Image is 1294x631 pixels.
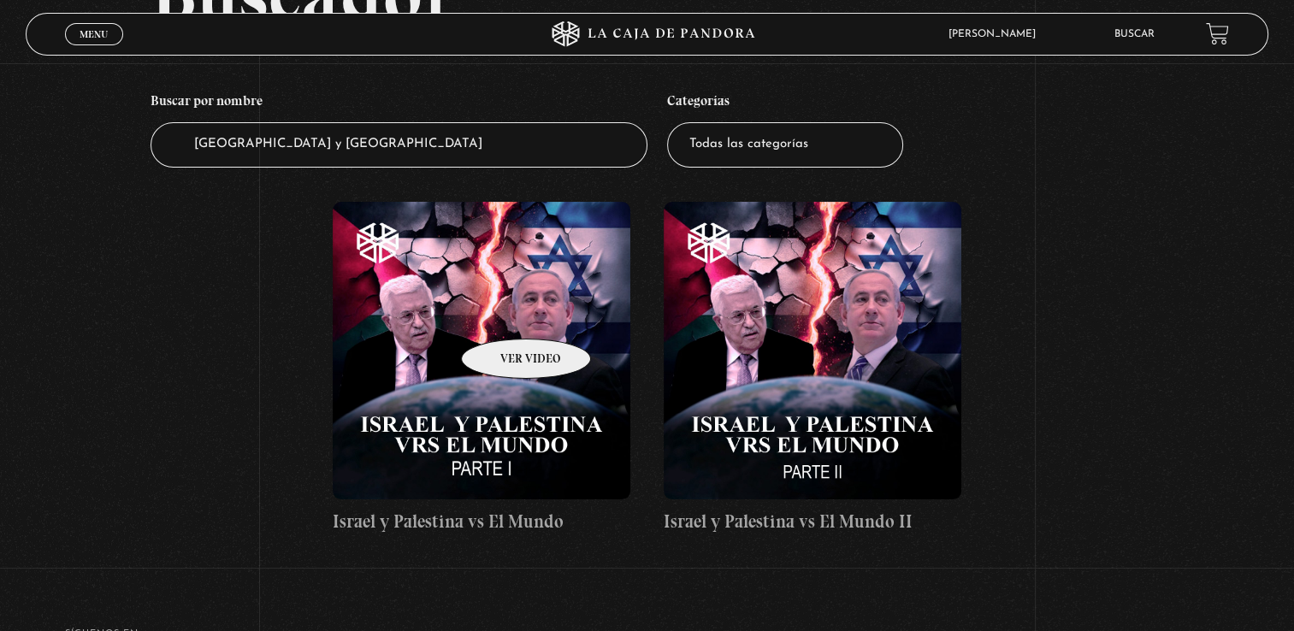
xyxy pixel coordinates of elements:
[74,44,114,56] span: Cerrar
[1206,22,1229,45] a: View your shopping cart
[664,508,962,535] h4: Israel y Palestina vs El Mundo II
[667,84,903,123] h4: Categorías
[80,29,108,39] span: Menu
[1114,29,1155,39] a: Buscar
[333,508,631,535] h4: Israel y Palestina vs El Mundo
[333,202,631,535] a: Israel y Palestina vs El Mundo
[151,84,647,123] h4: Buscar por nombre
[664,202,962,535] a: Israel y Palestina vs El Mundo II
[940,29,1053,39] span: [PERSON_NAME]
